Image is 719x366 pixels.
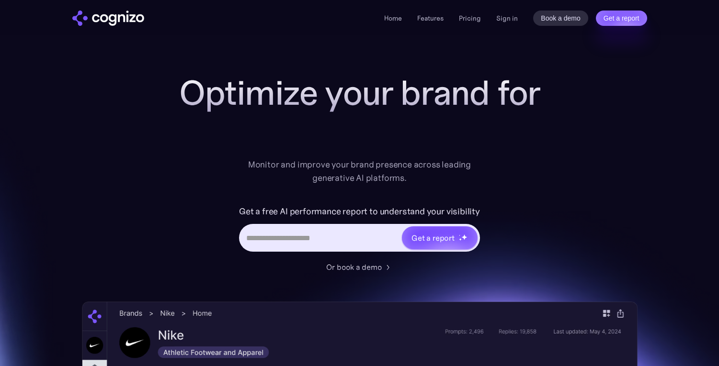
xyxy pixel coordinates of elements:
[533,11,588,26] a: Book a demo
[496,12,518,24] a: Sign in
[168,74,551,112] h1: Optimize your brand for
[326,261,382,273] div: Or book a demo
[596,11,647,26] a: Get a report
[242,158,478,185] div: Monitor and improve your brand presence across leading generative AI platforms.
[239,204,480,256] form: Hero URL Input Form
[459,234,460,236] img: star
[411,232,455,244] div: Get a report
[72,11,144,26] img: cognizo logo
[459,238,462,241] img: star
[239,204,480,219] label: Get a free AI performance report to understand your visibility
[326,261,393,273] a: Or book a demo
[401,225,479,250] a: Get a reportstarstarstar
[417,14,444,22] a: Features
[461,234,468,240] img: star
[459,14,481,22] a: Pricing
[72,11,144,26] a: home
[384,14,402,22] a: Home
